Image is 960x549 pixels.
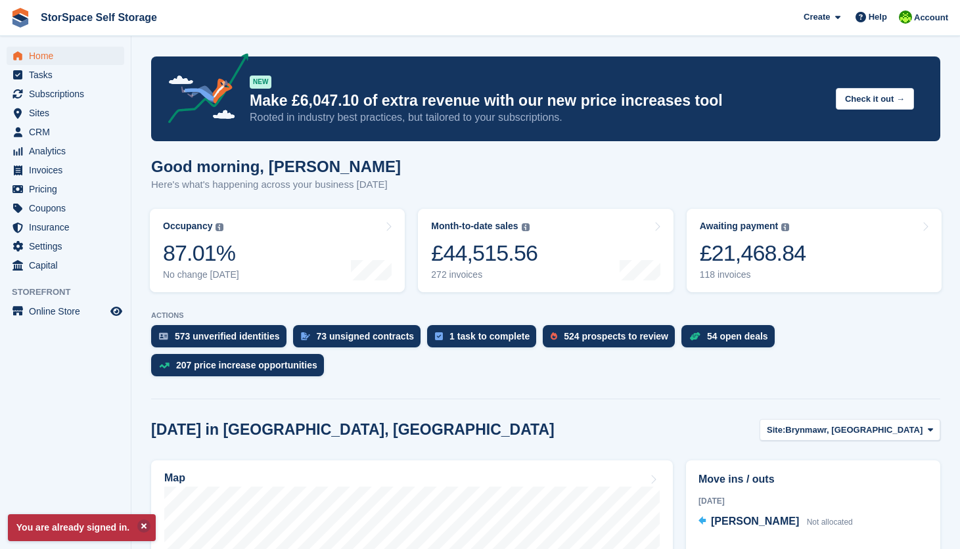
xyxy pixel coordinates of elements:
img: task-75834270c22a3079a89374b754ae025e5fb1db73e45f91037f5363f120a921f8.svg [435,332,443,340]
button: Check it out → [836,88,914,110]
span: Help [869,11,887,24]
div: No change [DATE] [163,269,239,280]
a: Month-to-date sales £44,515.56 272 invoices [418,209,673,292]
div: 272 invoices [431,269,537,280]
div: Awaiting payment [700,221,779,232]
a: StorSpace Self Storage [35,7,162,28]
span: Capital [29,256,108,274]
p: Rooted in industry best practices, but tailored to your subscriptions. [250,110,825,125]
span: Tasks [29,66,108,84]
a: menu [7,66,124,84]
div: Occupancy [163,221,212,232]
div: NEW [250,76,271,89]
a: menu [7,237,124,255]
span: Subscriptions [29,85,108,103]
p: You are already signed in. [8,514,156,541]
a: menu [7,180,124,198]
span: Brynmawr, [GEOGRAPHIC_DATA] [785,424,923,437]
a: Occupancy 87.01% No change [DATE] [150,209,405,292]
img: verify_identity-adf6edd0f0f0b5bbfe63781bf79b02c33cf7c696d77639b501bdc392416b5a36.svg [159,332,168,340]
div: [DATE] [698,495,928,507]
div: Month-to-date sales [431,221,518,232]
img: prospect-51fa495bee0391a8d652442698ab0144808aea92771e9ea1ae160a38d050c398.svg [551,332,557,340]
img: deal-1b604bf984904fb50ccaf53a9ad4b4a5d6e5aea283cecdc64d6e3604feb123c2.svg [689,332,700,341]
span: Coupons [29,199,108,217]
div: 54 open deals [707,331,768,341]
span: Site: [767,424,785,437]
a: menu [7,123,124,141]
span: Sites [29,104,108,122]
span: CRM [29,123,108,141]
img: contract_signature_icon-13c848040528278c33f63329250d36e43548de30e8caae1d1a13099fd9432cc5.svg [301,332,310,340]
a: menu [7,161,124,179]
div: £21,468.84 [700,240,806,267]
a: 54 open deals [681,325,781,354]
span: Insurance [29,218,108,236]
a: menu [7,218,124,236]
div: 1 task to complete [449,331,530,341]
a: menu [7,142,124,160]
a: 1 task to complete [427,325,543,354]
span: Pricing [29,180,108,198]
a: menu [7,85,124,103]
a: menu [7,47,124,65]
span: Account [914,11,948,24]
a: 573 unverified identities [151,325,293,354]
span: Storefront [12,286,131,299]
a: menu [7,256,124,274]
h1: Good morning, [PERSON_NAME] [151,158,401,175]
img: icon-info-grey-7440780725fd019a000dd9b08b2336e03edf1995a4989e88bcd33f0948082b44.svg [216,223,223,231]
img: stora-icon-8386f47178a22dfd0bd8f6a31ec36ba5ce8667c1dd55bd0f319d3a0aa187defe.svg [11,8,30,28]
span: Online Store [29,302,108,320]
a: 524 prospects to review [543,325,681,354]
h2: [DATE] in [GEOGRAPHIC_DATA], [GEOGRAPHIC_DATA] [151,421,555,439]
img: price_increase_opportunities-93ffe204e8149a01c8c9dc8f82e8f89637d9d84a8eef4429ea346261dce0b2c0.svg [159,362,170,368]
a: menu [7,302,124,320]
a: menu [7,199,124,217]
div: 87.01% [163,240,239,267]
a: 207 price increase opportunities [151,354,331,383]
a: Preview store [108,303,124,319]
img: paul catt [899,11,912,24]
span: Create [804,11,830,24]
img: icon-info-grey-7440780725fd019a000dd9b08b2336e03edf1995a4989e88bcd33f0948082b44.svg [522,223,530,231]
div: 118 invoices [700,269,806,280]
img: price-adjustments-announcement-icon-8257ccfd72463d97f412b2fc003d46551f7dbcb40ab6d574587a9cd5c0d94... [157,53,249,128]
div: £44,515.56 [431,240,537,267]
a: Awaiting payment £21,468.84 118 invoices [687,209,942,292]
a: 73 unsigned contracts [293,325,428,354]
span: Settings [29,237,108,255]
span: Not allocated [807,517,853,527]
div: 573 unverified identities [175,331,280,341]
span: Home [29,47,108,65]
p: Here's what's happening across your business [DATE] [151,177,401,192]
img: icon-info-grey-7440780725fd019a000dd9b08b2336e03edf1995a4989e88bcd33f0948082b44.svg [781,223,789,231]
a: menu [7,104,124,122]
p: ACTIONS [151,311,940,320]
span: Analytics [29,142,108,160]
div: 524 prospects to review [564,331,668,341]
p: Make £6,047.10 of extra revenue with our new price increases tool [250,91,825,110]
span: [PERSON_NAME] [711,516,799,527]
span: Invoices [29,161,108,179]
div: 73 unsigned contracts [317,331,415,341]
a: [PERSON_NAME] Not allocated [698,514,853,531]
h2: Move ins / outs [698,472,928,487]
h2: Map [164,472,185,484]
button: Site: Brynmawr, [GEOGRAPHIC_DATA] [760,419,940,441]
div: 207 price increase opportunities [176,360,317,370]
